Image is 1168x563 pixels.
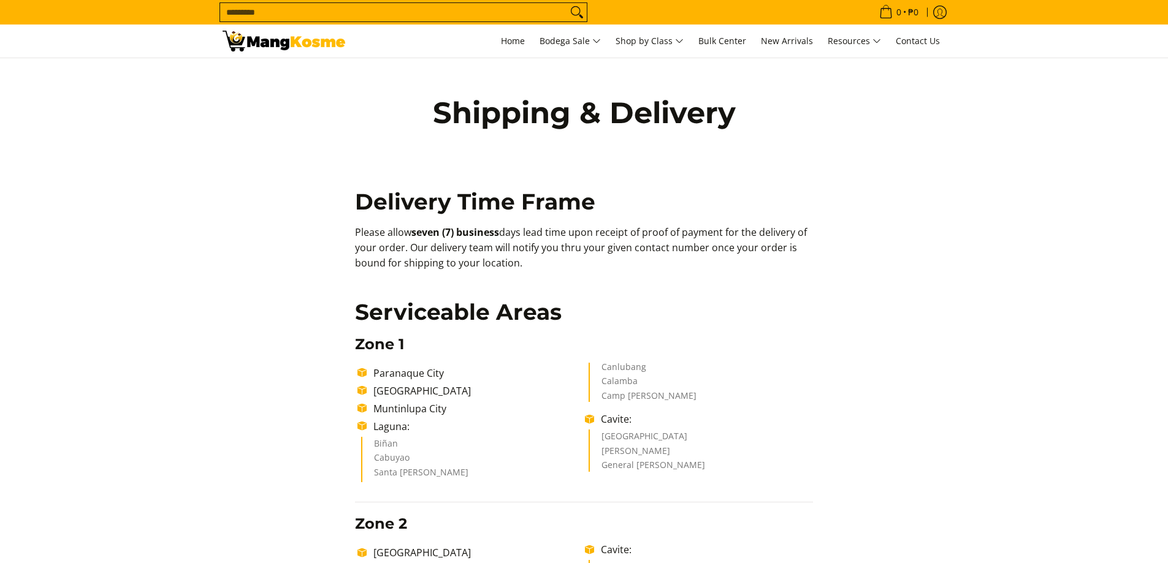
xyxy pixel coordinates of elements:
[374,439,573,454] li: Biñan
[890,25,946,58] a: Contact Us
[567,3,587,21] button: Search
[373,366,444,380] span: Paranaque City
[828,34,881,49] span: Resources
[374,453,573,468] li: Cabuyao
[896,35,940,47] span: Contact Us
[411,225,499,239] b: seven (7) business
[601,377,801,391] li: Calamba
[533,25,607,58] a: Bodega Sale
[355,188,813,216] h2: Delivery Time Frame
[374,468,573,483] li: Santa [PERSON_NAME]
[822,25,887,58] a: Resources
[367,545,585,560] li: [GEOGRAPHIC_DATA]
[355,515,813,533] h3: Zone 2
[540,34,601,49] span: Bodega Sale
[876,6,922,19] span: •
[595,542,812,557] li: Cavite:
[609,25,690,58] a: Shop by Class
[698,35,746,47] span: Bulk Center
[501,35,525,47] span: Home
[357,25,946,58] nav: Main Menu
[906,8,920,17] span: ₱0
[407,94,762,131] h1: Shipping & Delivery
[895,8,903,17] span: 0
[367,401,585,416] li: Muntinlupa City
[601,363,801,377] li: Canlubang
[367,384,585,398] li: [GEOGRAPHIC_DATA]
[495,25,531,58] a: Home
[761,35,813,47] span: New Arrivals
[223,31,345,51] img: Shipping &amp; Delivery Page l Mang Kosme: Home Appliances Warehouse Sale!
[692,25,752,58] a: Bulk Center
[601,461,801,472] li: General [PERSON_NAME]
[355,225,813,282] p: Please allow days lead time upon receipt of proof of payment for the delivery of your order. Our ...
[595,412,812,426] li: Cavite:
[601,391,801,402] li: Camp [PERSON_NAME]
[755,25,819,58] a: New Arrivals
[601,447,801,461] li: [PERSON_NAME]
[616,34,684,49] span: Shop by Class
[367,419,585,434] li: Laguna:
[355,335,813,353] h3: Zone 1
[601,432,801,447] li: [GEOGRAPHIC_DATA]
[355,298,813,326] h2: Serviceable Areas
